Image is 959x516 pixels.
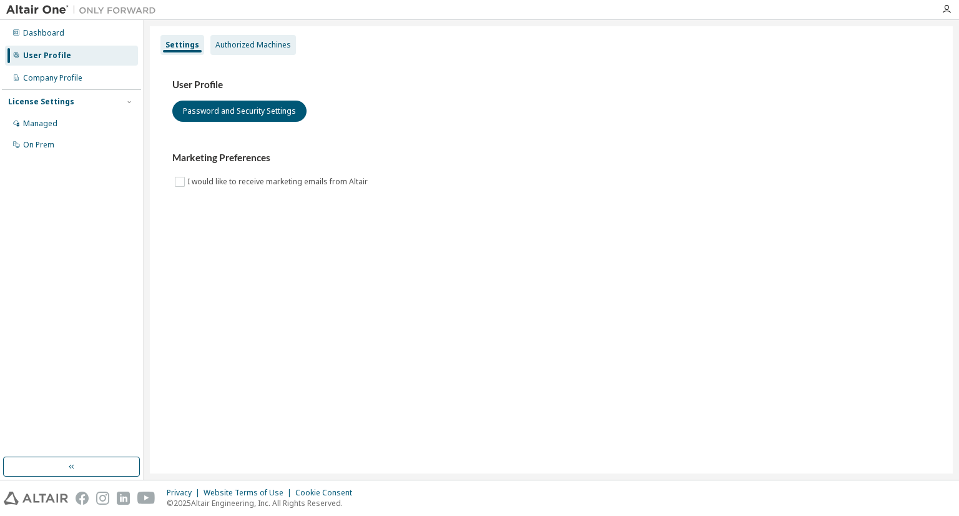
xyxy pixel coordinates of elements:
img: Altair One [6,4,162,16]
div: Privacy [167,488,204,498]
div: Website Terms of Use [204,488,295,498]
h3: User Profile [172,79,930,91]
img: linkedin.svg [117,492,130,505]
div: On Prem [23,140,54,150]
img: youtube.svg [137,492,155,505]
h3: Marketing Preferences [172,152,930,164]
img: facebook.svg [76,492,89,505]
img: instagram.svg [96,492,109,505]
div: Cookie Consent [295,488,360,498]
div: License Settings [8,97,74,107]
div: Authorized Machines [215,40,291,50]
p: © 2025 Altair Engineering, Inc. All Rights Reserved. [167,498,360,509]
img: altair_logo.svg [4,492,68,505]
label: I would like to receive marketing emails from Altair [187,174,370,189]
div: Dashboard [23,28,64,38]
button: Password and Security Settings [172,101,307,122]
div: Company Profile [23,73,82,83]
div: User Profile [23,51,71,61]
div: Settings [165,40,199,50]
div: Managed [23,119,57,129]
